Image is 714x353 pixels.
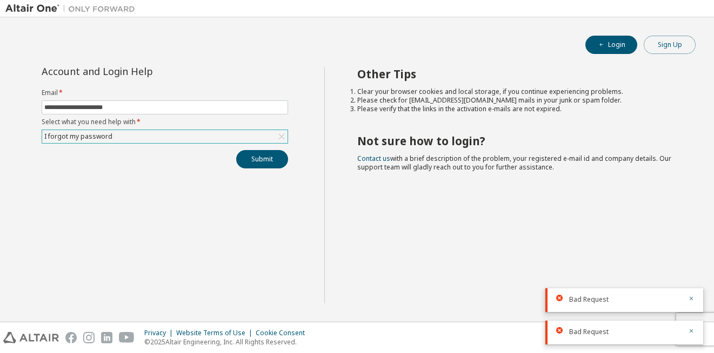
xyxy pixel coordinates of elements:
[569,295,609,304] span: Bad Request
[357,154,671,172] span: with a brief description of the problem, your registered e-mail id and company details. Our suppo...
[3,332,59,343] img: altair_logo.svg
[43,131,114,142] div: I forgot my password
[42,67,239,76] div: Account and Login Help
[236,150,288,168] button: Submit
[357,105,676,113] li: Please verify that the links in the activation e-mails are not expired.
[5,3,141,14] img: Altair One
[144,329,176,337] div: Privacy
[357,134,676,148] h2: Not sure how to login?
[65,332,77,343] img: facebook.svg
[357,154,390,163] a: Contact us
[83,332,95,343] img: instagram.svg
[101,332,112,343] img: linkedin.svg
[144,337,311,347] p: © 2025 Altair Engineering, Inc. All Rights Reserved.
[42,130,288,143] div: I forgot my password
[569,328,609,336] span: Bad Request
[357,87,676,96] li: Clear your browser cookies and local storage, if you continue experiencing problems.
[42,89,288,97] label: Email
[357,67,676,81] h2: Other Tips
[256,329,311,337] div: Cookie Consent
[585,36,637,54] button: Login
[119,332,135,343] img: youtube.svg
[644,36,696,54] button: Sign Up
[42,118,288,126] label: Select what you need help with
[176,329,256,337] div: Website Terms of Use
[357,96,676,105] li: Please check for [EMAIL_ADDRESS][DOMAIN_NAME] mails in your junk or spam folder.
